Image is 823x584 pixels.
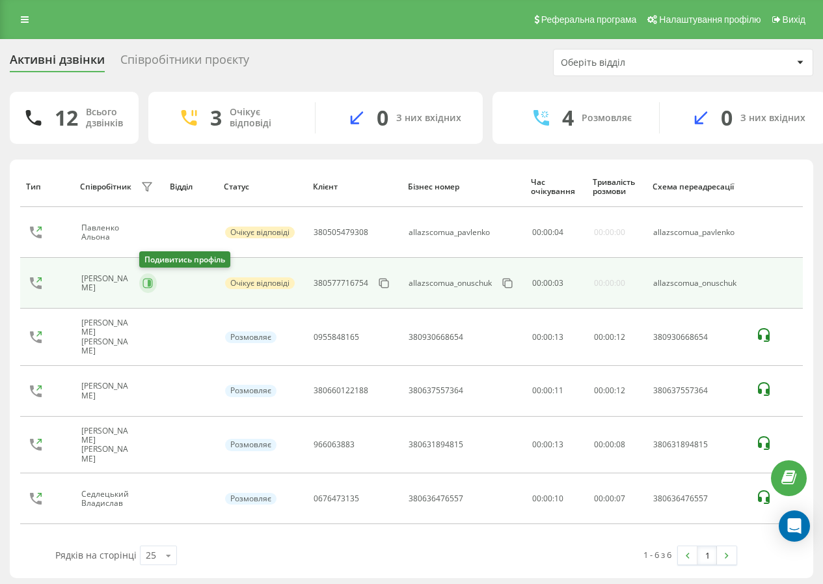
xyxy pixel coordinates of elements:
[10,53,105,73] div: Активні дзвінки
[409,494,463,503] div: 380636476557
[653,494,742,503] div: 380636476557
[532,277,541,288] span: 00
[81,223,138,242] div: Павленко Альона
[377,105,388,130] div: 0
[594,440,625,449] div: : :
[532,386,580,395] div: 00:00:11
[210,105,222,130] div: 3
[81,490,138,508] div: Седлецький Владислав
[740,113,805,124] div: З них вхідних
[554,277,563,288] span: 03
[120,53,249,73] div: Співробітники проєкту
[396,113,461,124] div: З них вхідних
[594,385,603,396] span: 00
[81,382,138,400] div: [PERSON_NAME]
[659,14,761,25] span: Налаштування профілю
[594,439,603,450] span: 00
[653,386,742,395] div: 380637557364
[532,333,580,342] div: 00:00:13
[225,385,277,396] div: Розмовляє
[593,178,640,197] div: Тривалість розмови
[86,107,123,129] div: Всього дзвінків
[594,279,625,288] div: 00:00:00
[314,279,368,288] div: 380577716754
[594,494,625,503] div: : :
[80,182,131,191] div: Співробітник
[314,386,368,395] div: 380660122188
[643,548,671,561] div: 1 - 6 з 6
[225,277,295,289] div: Очікує відповіді
[225,227,295,238] div: Очікує відповіді
[616,331,625,342] span: 12
[224,182,301,191] div: Статус
[653,182,743,191] div: Схема переадресації
[409,228,490,237] div: allazscomua_pavlenko
[314,228,368,237] div: 380505479308
[55,549,137,561] span: Рядків на сторінці
[605,439,614,450] span: 00
[81,426,138,464] div: [PERSON_NAME] [PERSON_NAME]
[409,440,463,449] div: 380631894815
[616,385,625,396] span: 12
[653,228,742,237] div: allazscomua_pavlenko
[594,493,603,504] span: 00
[532,227,541,238] span: 00
[605,493,614,504] span: 00
[653,440,742,449] div: 380631894815
[697,546,717,564] a: 1
[409,386,463,395] div: 380637557364
[139,251,230,268] div: Подивитись профіль
[170,182,211,191] div: Відділ
[554,227,563,238] span: 04
[543,227,552,238] span: 00
[594,331,603,342] span: 00
[26,182,68,191] div: Тип
[408,182,519,191] div: Бізнес номер
[81,274,136,293] div: [PERSON_NAME]
[582,113,632,124] div: Розмовляє
[616,439,625,450] span: 08
[532,228,563,237] div: : :
[605,331,614,342] span: 00
[81,318,138,356] div: [PERSON_NAME] [PERSON_NAME]
[409,279,492,288] div: allazscomua_onuschuk
[409,333,463,342] div: 380930668654
[225,331,277,343] div: Розмовляє
[653,333,742,342] div: 380930668654
[314,440,355,449] div: 966063883
[541,14,637,25] span: Реферальна програма
[225,439,277,451] div: Розмовляє
[594,386,625,395] div: : :
[55,105,78,130] div: 12
[605,385,614,396] span: 00
[314,333,359,342] div: 0955848165
[562,105,574,130] div: 4
[779,510,810,542] div: Open Intercom Messenger
[594,228,625,237] div: 00:00:00
[532,440,580,449] div: 00:00:13
[532,494,580,503] div: 00:00:10
[721,105,733,130] div: 0
[783,14,805,25] span: Вихід
[543,277,552,288] span: 00
[561,57,716,68] div: Оберіть відділ
[531,178,580,197] div: Час очікування
[532,279,563,288] div: : :
[230,107,295,129] div: Очікує відповіді
[314,494,359,503] div: 0676473135
[146,549,156,562] div: 25
[616,493,625,504] span: 07
[594,333,625,342] div: : :
[653,279,742,288] div: allazscomua_onuschuk
[313,182,396,191] div: Клієнт
[225,493,277,505] div: Розмовляє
